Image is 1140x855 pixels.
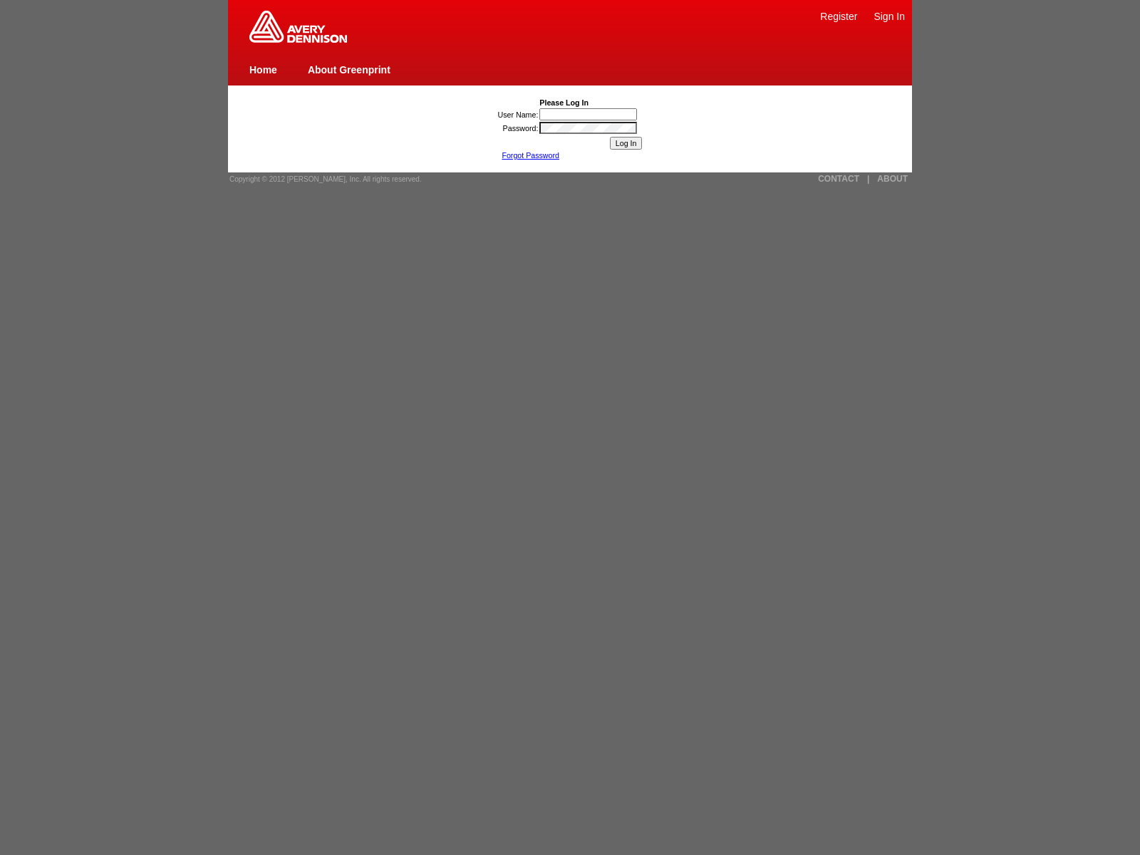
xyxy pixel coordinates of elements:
a: ABOUT [877,174,908,184]
label: User Name: [498,110,539,119]
span: Copyright © 2012 [PERSON_NAME], Inc. All rights reserved. [229,175,422,183]
a: Register [820,11,857,22]
a: Greenprint [249,36,347,44]
a: About Greenprint [308,64,390,76]
a: | [867,174,869,184]
img: Home [249,11,347,43]
a: Sign In [874,11,905,22]
a: Home [249,64,277,76]
input: Log In [610,137,643,150]
a: CONTACT [818,174,859,184]
a: Forgot Password [502,151,559,160]
label: Password: [503,124,539,133]
b: Please Log In [539,98,589,107]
